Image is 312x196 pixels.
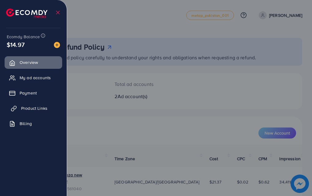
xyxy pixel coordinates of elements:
span: $14.97 [7,40,24,49]
a: Billing [5,117,62,130]
span: Overview [20,59,38,65]
a: Overview [5,56,62,68]
img: logo [6,9,47,18]
a: Payment [5,87,62,99]
a: My ad accounts [5,72,62,84]
span: Billing [20,120,32,127]
img: image [54,42,60,48]
a: Product Links [5,102,62,114]
span: Product Links [21,105,47,111]
span: Payment [20,90,37,96]
span: Ecomdy Balance [7,34,40,40]
span: My ad accounts [20,75,51,81]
